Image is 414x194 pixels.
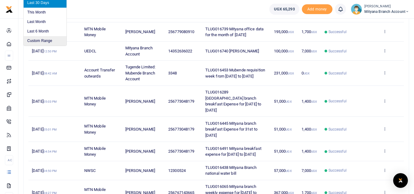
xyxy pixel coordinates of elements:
span: UGX 65,293 [274,6,295,12]
span: [DATE] [32,99,57,104]
a: Add money [302,6,332,11]
span: UEDCL [84,49,97,53]
span: Successful [329,149,347,154]
li: Last Month [24,17,66,27]
small: UGX [311,30,317,34]
li: Ac [5,155,13,165]
small: UGX [288,50,294,53]
span: 7,000 [302,168,317,173]
li: Toup your wallet [302,4,332,14]
span: TLUG016491 Mityana breakfast expense for [DATE] to [DATE] [205,146,261,157]
li: Last 6 Month [24,27,66,36]
span: Successful [329,29,347,35]
span: 1,400 [302,127,317,131]
span: [PERSON_NAME] [125,168,155,173]
span: 51,000 [274,127,292,131]
span: [PERSON_NAME] [125,149,155,154]
small: UGX [286,100,291,103]
span: 256773048179 [168,127,194,131]
span: [DATE] [32,149,57,154]
span: Successful [329,127,347,132]
small: 08:42 AM [44,72,57,75]
span: 1,400 [302,149,317,154]
span: 57,000 [274,168,292,173]
span: [DATE] [32,127,57,131]
small: UGX [311,169,317,173]
div: Open Intercom Messenger [393,173,408,188]
img: logo-small [6,6,13,13]
small: UGX [286,169,291,173]
span: Tugende Limited: Mubende Branch Account [125,65,156,81]
small: 05:03 PM [44,100,57,103]
small: 12:50 PM [44,50,57,53]
span: TLUG016740 [PERSON_NAME] [205,49,259,53]
span: 256773048179 [168,149,194,154]
span: Add money [302,4,332,14]
span: [PERSON_NAME] [125,99,155,104]
li: This Month [24,8,66,17]
span: Mityana Branch Account [125,46,153,56]
small: UGX [286,150,291,153]
span: TLUG016739 Mityana office data for the month of [DATE] [205,27,264,37]
span: TLUG016453 Mubende requisition week from [DATE] to [DATE] [205,68,265,78]
small: UGX [311,128,317,131]
span: Successful [329,48,347,54]
span: 0 [302,71,310,75]
span: Successful [329,98,347,104]
small: UGX [311,150,317,153]
a: logo-small logo-large logo-large [6,7,13,11]
small: 04:54 PM [44,150,57,153]
li: M [5,51,13,61]
small: [PERSON_NAME] [364,4,409,9]
span: MTN Mobile Money [84,27,106,37]
small: 05:01 PM [44,128,57,131]
span: 7,000 [302,49,317,53]
span: MTN Mobile Money [84,96,106,107]
small: UGX [311,50,317,53]
span: Account Transfer outwards [84,68,115,78]
span: 256773048179 [168,99,194,104]
span: 3348 [168,71,177,75]
span: Mityana Branch Account [364,9,409,14]
span: 100,000 [274,49,294,53]
span: MTN Mobile Money [84,146,106,157]
span: NWSC [84,168,96,173]
span: TLUG016445 Mityana branch breakfast Expense for 31st to [DATE] [205,121,257,138]
span: Successful [329,168,347,173]
small: UGX [288,30,294,34]
small: UGX [311,100,317,103]
span: 195,000 [274,29,294,34]
span: [PERSON_NAME] [125,29,155,34]
span: Successful [329,70,347,76]
span: [DATE] [32,71,57,75]
span: 14352636022 [168,49,192,53]
span: [DATE] [32,49,57,53]
span: [DATE] [32,168,57,173]
a: profile-user [PERSON_NAME] Mityana Branch Account [351,4,409,15]
li: Wallet ballance [267,4,302,15]
span: 51,000 [274,149,292,154]
small: UGX [288,72,294,75]
span: 12300524 [168,168,186,173]
span: 1,700 [302,29,317,34]
span: MTN Mobile Money [84,124,106,135]
small: UGX [304,72,310,75]
span: 231,000 [274,71,294,75]
a: UGX 65,293 [269,4,299,15]
span: [PERSON_NAME] [125,127,155,131]
span: TLUG016438 Mityana Branch national water bill [205,165,257,176]
small: 04:50 PM [44,169,57,173]
span: 256779080910 [168,29,194,34]
img: profile-user [351,4,362,15]
small: UGX [286,128,291,131]
span: 1,400 [302,99,317,104]
span: 51,000 [274,99,292,104]
span: TLUG016289 [GEOGRAPHIC_DATA] branch breakfast Expense for [DATE] to [DATE] [205,90,261,112]
li: Custom Range [24,36,66,46]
